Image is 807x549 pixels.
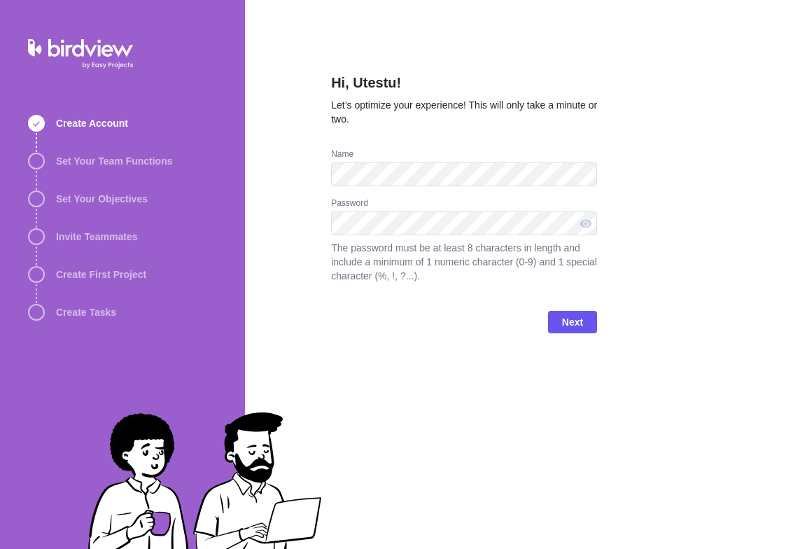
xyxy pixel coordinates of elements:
[56,116,128,130] span: Create Account
[331,148,597,162] div: Name
[56,192,148,206] span: Set Your Objectives
[562,314,583,331] span: Next
[331,197,597,211] div: Password
[331,73,597,98] h2: Hi, Utestu!
[56,154,172,168] span: Set Your Team Functions
[331,241,597,283] span: The password must be at least 8 characters in length and include a minimum of 1 numeric character...
[56,230,137,244] span: Invite Teammates
[331,99,597,125] span: Let’s optimize your experience! This will only take a minute or two.
[56,267,146,282] span: Create First Project
[56,305,116,319] span: Create Tasks
[548,311,597,333] span: Next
